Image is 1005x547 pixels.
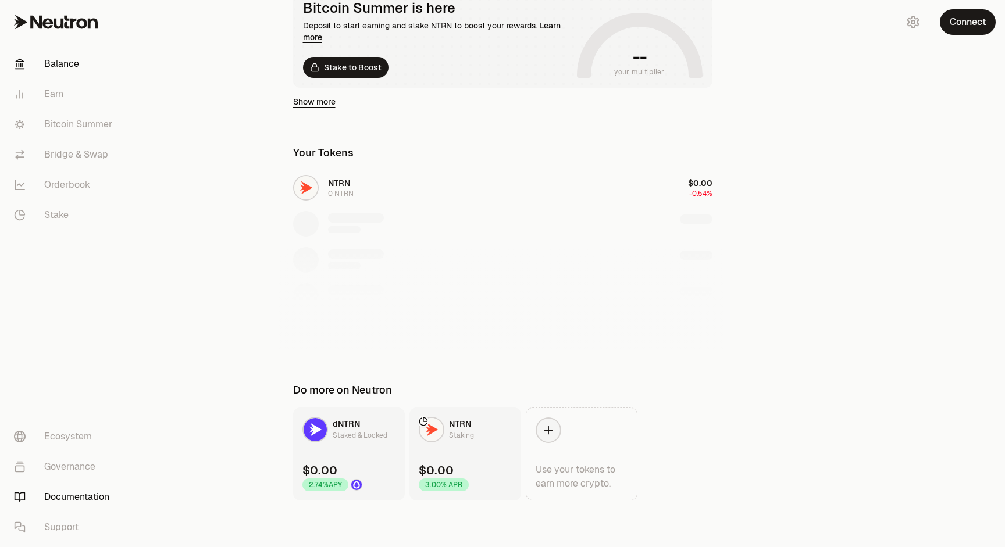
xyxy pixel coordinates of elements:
[304,418,327,441] img: dNTRN Logo
[5,421,126,452] a: Ecosystem
[5,512,126,542] a: Support
[293,407,405,500] a: dNTRN LogodNTRNStaked & Locked$0.002.74%APYDrop
[419,462,454,478] div: $0.00
[5,79,126,109] a: Earn
[302,462,337,478] div: $0.00
[5,109,126,140] a: Bitcoin Summer
[303,20,572,43] div: Deposit to start earning and stake NTRN to boost your rewards.
[420,418,443,441] img: NTRN Logo
[449,430,474,441] div: Staking
[526,407,637,500] a: Use your tokens to earn more crypto.
[449,419,471,429] span: NTRN
[5,452,126,482] a: Governance
[5,200,126,230] a: Stake
[409,407,521,500] a: NTRN LogoNTRNStaking$0.003.00% APR
[293,145,354,161] div: Your Tokens
[536,463,628,491] div: Use your tokens to earn more crypto.
[293,382,392,398] div: Do more on Neutron
[614,66,665,78] span: your multiplier
[5,482,126,512] a: Documentation
[633,48,646,66] h1: --
[5,170,126,200] a: Orderbook
[303,57,389,78] a: Stake to Boost
[351,480,362,490] img: Drop
[940,9,996,35] button: Connect
[302,478,348,491] div: 2.74% APY
[5,49,126,79] a: Balance
[333,419,360,429] span: dNTRN
[5,140,126,170] a: Bridge & Swap
[333,430,387,441] div: Staked & Locked
[293,96,336,108] a: Show more
[419,478,469,491] div: 3.00% APR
